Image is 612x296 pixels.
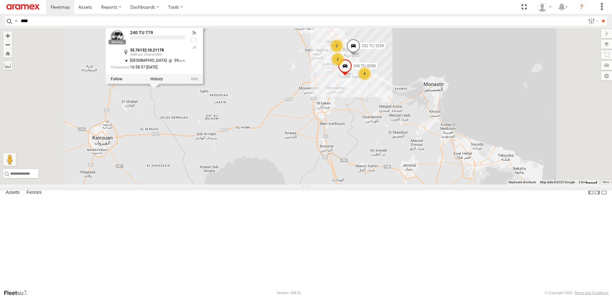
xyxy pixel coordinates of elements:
a: Terms and Conditions [575,291,608,295]
label: Hide Summary Table [601,188,607,197]
span: 2 km [579,180,586,184]
a: View Asset Details [111,30,124,43]
div: Version: 308.01 [277,291,301,295]
a: View Asset Details [191,77,198,81]
strong: 10.21178 [147,48,164,53]
span: 231 TU 3158 [362,44,384,48]
a: 240 TU 779 [130,30,153,35]
span: 246 TU 8289 [353,64,375,69]
button: Zoom out [3,40,12,49]
div: Last Event GSM Signal Strength [190,45,198,50]
div: 2 [330,39,343,52]
i: ? [576,2,587,12]
label: Assets [3,188,23,197]
label: Realtime tracking of Asset [111,77,122,81]
a: Visit our Website [4,290,33,296]
span: 39 [167,58,185,63]
span: Map data ©2025 Google [540,180,575,184]
div: No battery health information received from this device. [190,37,198,43]
a: Terms (opens in new tab) [602,181,609,184]
label: Dock Summary Table to the Right [594,188,600,197]
label: View Asset History [150,77,163,81]
label: Measure [3,61,12,70]
button: Zoom in [3,31,12,40]
label: Map Settings [601,71,612,80]
div: © Copyright 2025 - [545,291,608,295]
img: aramex-logo.svg [6,4,40,10]
div: , [130,48,185,56]
button: Zoom Home [3,49,12,58]
label: Fences [23,188,45,197]
div: Date/time of location update [111,65,185,70]
div: Nejah Benkhalifa [535,2,554,12]
span: [GEOGRAPHIC_DATA] [130,58,167,63]
button: Drag Pegman onto the map to open Street View [3,153,16,166]
label: Search Query [13,16,19,26]
div: Valid GPS Fix [190,30,198,36]
button: Map Scale: 2 km per 32 pixels [577,180,599,185]
strong: 35.76132 [130,48,147,53]
label: Dock Summary Table to the Left [588,188,594,197]
button: Keyboard shortcuts [509,180,536,185]
div: 4 [358,67,371,80]
label: Search Filter Options [586,16,600,26]
div: 2 [331,53,344,66]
